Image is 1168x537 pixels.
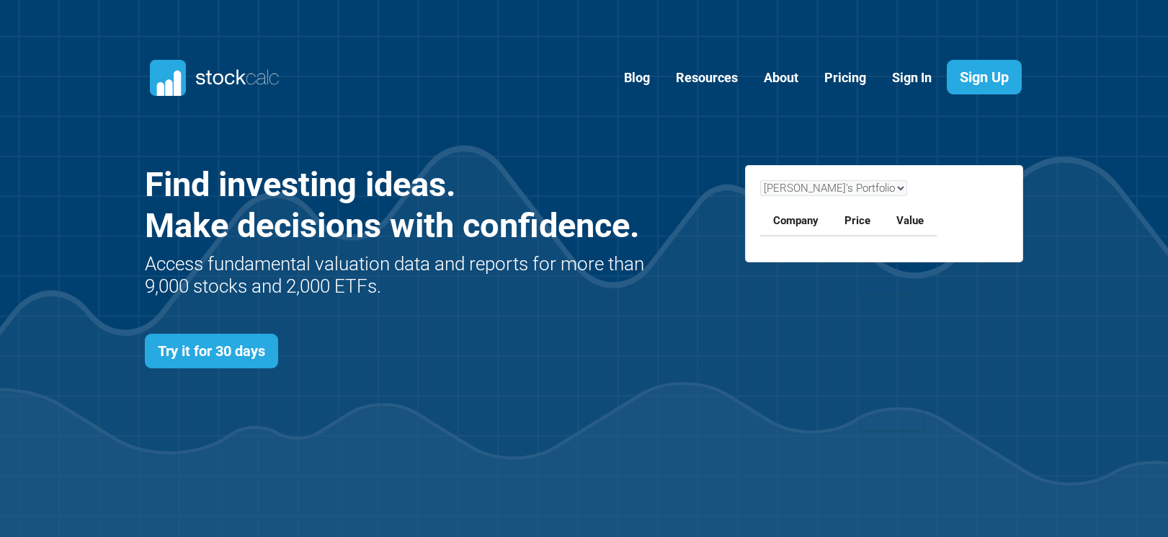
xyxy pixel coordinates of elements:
[760,207,832,236] th: Company
[832,207,883,236] th: Price
[881,61,942,96] a: Sign In
[947,60,1022,94] a: Sign Up
[145,334,278,368] a: Try it for 30 days
[665,61,749,96] a: Resources
[145,253,648,298] h2: Access fundamental valuation data and reports for more than 9,000 stocks and 2,000 ETFs.
[145,164,648,246] h1: Find investing ideas. Make decisions with confidence.
[753,61,809,96] a: About
[613,61,661,96] a: Blog
[813,61,877,96] a: Pricing
[883,207,937,236] th: Value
